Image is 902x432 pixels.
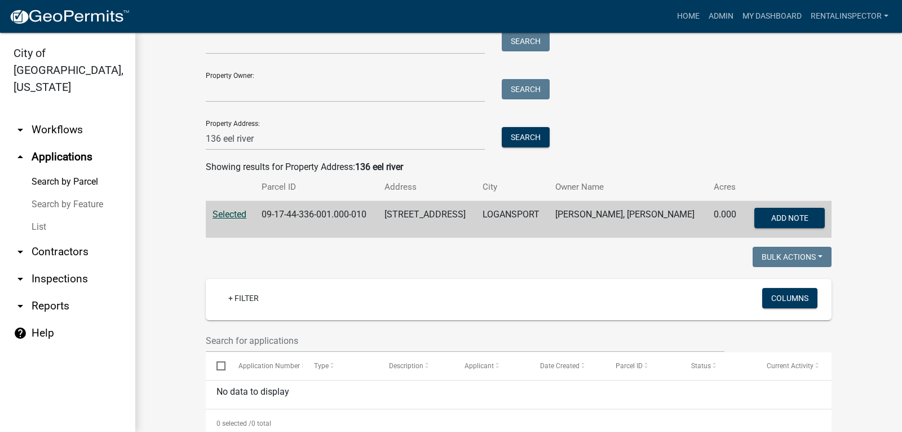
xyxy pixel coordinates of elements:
[219,288,268,308] a: + Filter
[378,201,476,238] td: [STREET_ADDRESS]
[14,245,27,259] i: arrow_drop_down
[502,79,550,99] button: Search
[14,272,27,286] i: arrow_drop_down
[753,247,832,267] button: Bulk Actions
[255,201,378,238] td: 09-17-44-336-001.000-010
[707,174,744,200] th: Acres
[529,352,605,379] datatable-header-cell: Date Created
[540,362,580,370] span: Date Created
[680,352,756,379] datatable-header-cell: Status
[454,352,529,379] datatable-header-cell: Applicant
[314,362,329,370] span: Type
[502,127,550,147] button: Search
[476,174,549,200] th: City
[673,6,704,27] a: Home
[227,352,303,379] datatable-header-cell: Application Number
[771,213,808,222] span: Add Note
[707,201,744,238] td: 0.000
[14,123,27,137] i: arrow_drop_down
[303,352,378,379] datatable-header-cell: Type
[14,299,27,313] i: arrow_drop_down
[476,201,549,238] td: LOGANSPORT
[704,6,738,27] a: Admin
[762,288,817,308] button: Columns
[767,362,813,370] span: Current Activity
[378,174,476,200] th: Address
[605,352,680,379] datatable-header-cell: Parcel ID
[355,162,403,172] strong: 136 eel river
[465,362,494,370] span: Applicant
[549,174,707,200] th: Owner Name
[756,352,832,379] datatable-header-cell: Current Activity
[206,352,227,379] datatable-header-cell: Select
[502,31,550,51] button: Search
[14,326,27,340] i: help
[806,6,893,27] a: rentalinspector
[206,329,724,352] input: Search for applications
[616,362,643,370] span: Parcel ID
[216,420,251,427] span: 0 selected /
[14,150,27,164] i: arrow_drop_up
[549,201,707,238] td: [PERSON_NAME], [PERSON_NAME]
[378,352,454,379] datatable-header-cell: Description
[206,381,832,409] div: No data to display
[255,174,378,200] th: Parcel ID
[238,362,300,370] span: Application Number
[213,209,246,220] a: Selected
[389,362,423,370] span: Description
[206,160,832,174] div: Showing results for Property Address:
[738,6,806,27] a: My Dashboard
[754,208,825,228] button: Add Note
[691,362,711,370] span: Status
